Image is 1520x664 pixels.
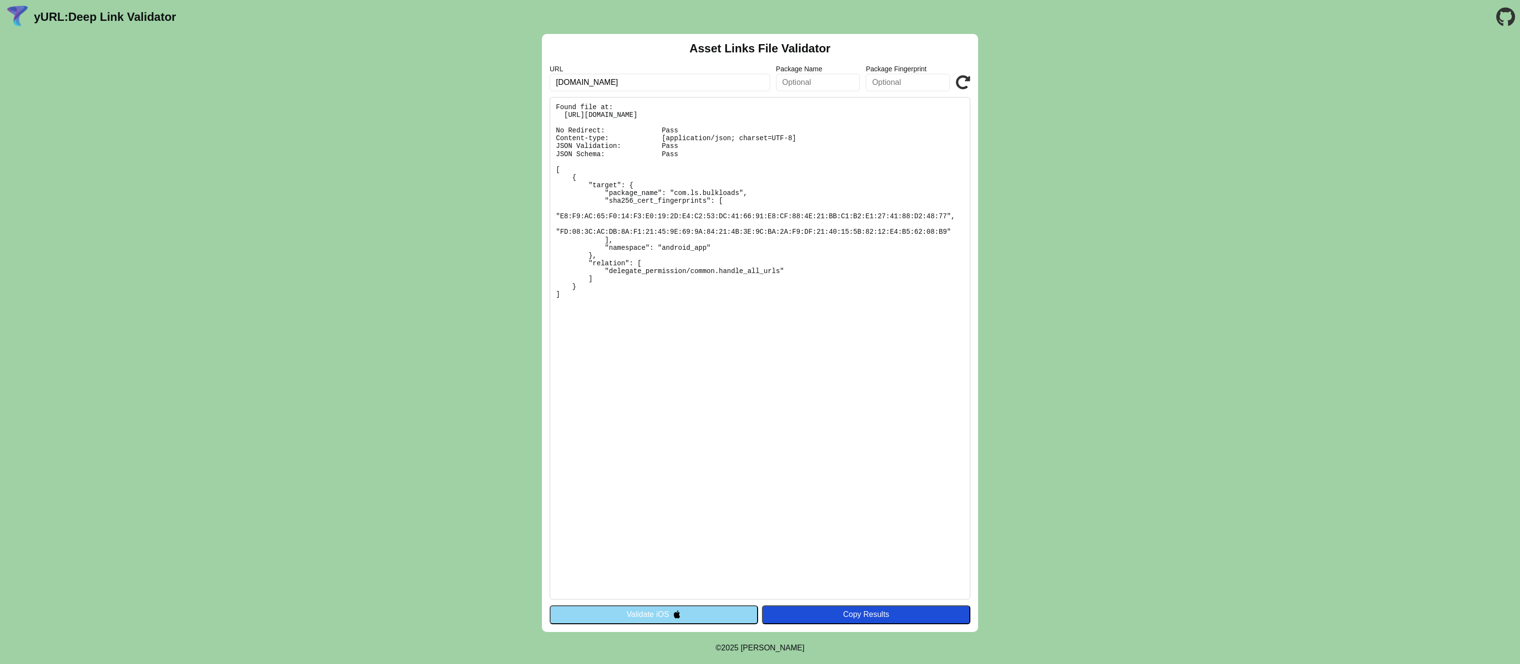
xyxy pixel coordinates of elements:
[866,65,950,73] label: Package Fingerprint
[550,65,770,73] label: URL
[776,74,860,91] input: Optional
[34,10,176,24] a: yURL:Deep Link Validator
[776,65,860,73] label: Package Name
[550,74,770,91] input: Required
[550,97,970,599] pre: Found file at: [URL][DOMAIN_NAME] No Redirect: Pass Content-type: [application/json; charset=UTF-...
[762,605,970,624] button: Copy Results
[5,4,30,30] img: yURL Logo
[690,42,831,55] h2: Asset Links File Validator
[715,632,804,664] footer: ©
[673,610,681,618] img: appleIcon.svg
[741,644,805,652] a: Michael Ibragimchayev's Personal Site
[767,610,966,619] div: Copy Results
[866,74,950,91] input: Optional
[721,644,739,652] span: 2025
[550,605,758,624] button: Validate iOS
